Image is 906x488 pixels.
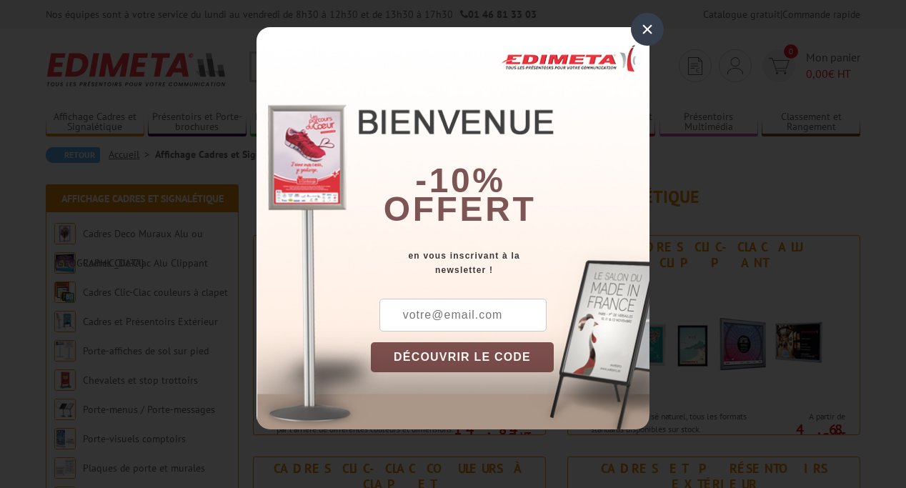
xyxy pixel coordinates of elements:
[371,249,649,277] div: en vous inscrivant à la newsletter !
[371,342,554,372] button: DÉCOUVRIR LE CODE
[384,190,537,228] font: offert
[631,13,664,46] div: ×
[379,299,547,332] input: votre@email.com
[415,161,505,199] b: -10%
